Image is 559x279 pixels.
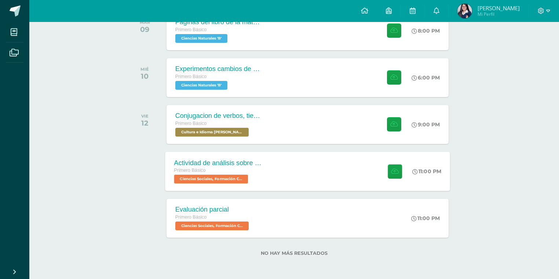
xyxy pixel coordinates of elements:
[128,250,460,256] label: No hay más resultados
[175,18,263,26] div: Páginas del libro de la materia
[140,67,149,72] div: MIÉ
[412,168,441,175] div: 11:00 PM
[175,74,207,79] span: Primero Básico
[175,121,207,126] span: Primero Básico
[175,65,263,73] div: Experimentos cambios de estado
[175,128,249,137] span: Cultura e Idioma Maya Garífuna o Xinca 'B'
[141,119,149,127] div: 12
[411,215,440,222] div: 11:00 PM
[174,159,263,167] div: Actividad de análisis sobre Derechos Humanos
[412,74,440,81] div: 6:00 PM
[478,4,520,12] span: [PERSON_NAME]
[478,11,520,17] span: Mi Perfil
[174,175,248,183] span: Ciencias Sociales, Formación Ciudadana e Interculturalidad 'B'
[140,20,150,25] div: MAR
[175,112,263,120] div: Conjugacion de verbos, tiempo pasado en Kaqchikel
[141,114,149,119] div: VIE
[174,168,205,173] span: Primero Básico
[175,27,207,32] span: Primero Básico
[175,81,227,90] span: Ciencias Naturales 'B'
[457,4,472,18] img: 393de93c8a89279b17f83f408801ebc0.png
[412,27,440,34] div: 8:00 PM
[140,72,149,81] div: 10
[412,121,440,128] div: 9:00 PM
[175,206,251,213] div: Evaluación parcial
[175,34,227,43] span: Ciencias Naturales 'B'
[140,25,150,34] div: 09
[175,222,249,230] span: Ciencias Sociales, Formación Ciudadana e Interculturalidad 'B'
[175,215,207,220] span: Primero Básico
